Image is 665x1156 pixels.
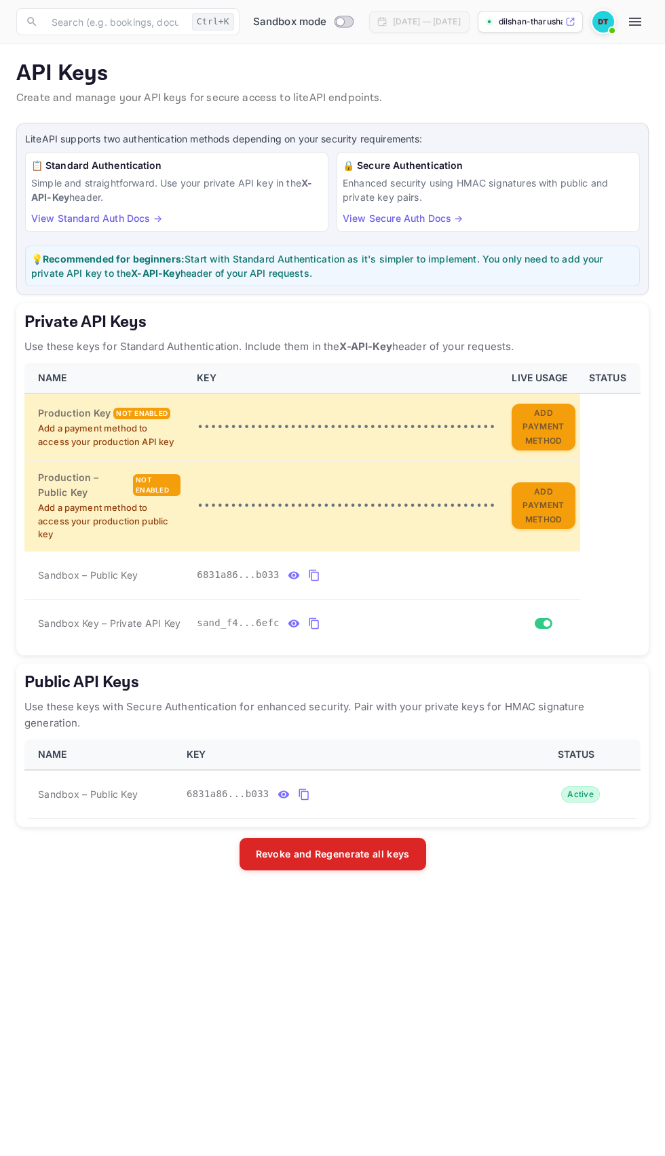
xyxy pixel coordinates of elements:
a: Add Payment Method [512,499,575,511]
div: Not enabled [133,474,180,496]
span: Sandbox mode [253,14,327,30]
h5: Private API Keys [24,311,641,333]
span: Sandbox Key – Private API Key [38,617,180,629]
th: STATUS [580,363,641,393]
th: KEY [178,739,517,770]
p: 💡 Start with Standard Authentication as it's simpler to implement. You only need to add your priv... [31,252,634,280]
button: Revoke and Regenerate all keys [240,838,426,870]
p: API Keys [16,60,649,88]
input: Search (e.g. bookings, documentation) [43,8,187,35]
th: LIVE USAGE [503,363,579,393]
div: Not enabled [113,408,170,419]
p: Add a payment method to access your production public key [38,501,180,541]
p: Use these keys for Standard Authentication. Include them in the header of your requests. [24,339,641,355]
span: 6831a86...b033 [197,568,280,582]
h6: 📋 Standard Authentication [31,158,322,173]
table: private api keys table [24,363,641,647]
th: NAME [24,739,178,770]
p: Simple and straightforward. Use your private API key in the header. [31,176,322,204]
div: [DATE] — [DATE] [393,16,461,28]
th: STATUS [517,739,641,770]
button: Add Payment Method [512,404,575,451]
img: Dilshan Tharusha [592,11,614,33]
strong: X-API-Key [339,340,392,353]
h6: 🔒 Secure Authentication [343,158,634,173]
span: sand_f4...6efc [197,616,280,630]
span: Sandbox – Public Key [38,568,138,582]
h5: Public API Keys [24,672,641,693]
h6: Production – Public Key [38,470,130,500]
th: NAME [24,363,189,393]
p: ••••••••••••••••••••••••••••••••••••••••••••• [197,498,495,514]
h6: Production Key [38,406,111,421]
p: Add a payment method to access your production API key [38,422,180,448]
strong: X-API-Key [131,267,180,279]
span: Sandbox – Public Key [38,787,138,801]
strong: Recommended for beginners: [43,253,185,265]
p: Create and manage your API keys for secure access to liteAPI endpoints. [16,90,649,107]
div: Switch to Production mode [248,14,358,30]
button: Add Payment Method [512,482,575,530]
p: Enhanced security using HMAC signatures with public and private key pairs. [343,176,634,204]
p: dilshan-tharusha-nncfw... [499,16,563,28]
div: Ctrl+K [192,13,234,31]
table: public api keys table [24,739,641,819]
div: Active [561,786,600,803]
span: 6831a86...b033 [187,787,269,801]
a: Add Payment Method [512,421,575,432]
p: ••••••••••••••••••••••••••••••••••••••••••••• [197,419,495,436]
a: View Secure Auth Docs → [343,212,463,224]
strong: X-API-Key [31,177,312,203]
a: View Standard Auth Docs → [31,212,162,224]
p: LiteAPI supports two authentication methods depending on your security requirements: [25,132,640,147]
th: KEY [189,363,503,393]
p: Use these keys with Secure Authentication for enhanced security. Pair with your private keys for ... [24,699,641,731]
